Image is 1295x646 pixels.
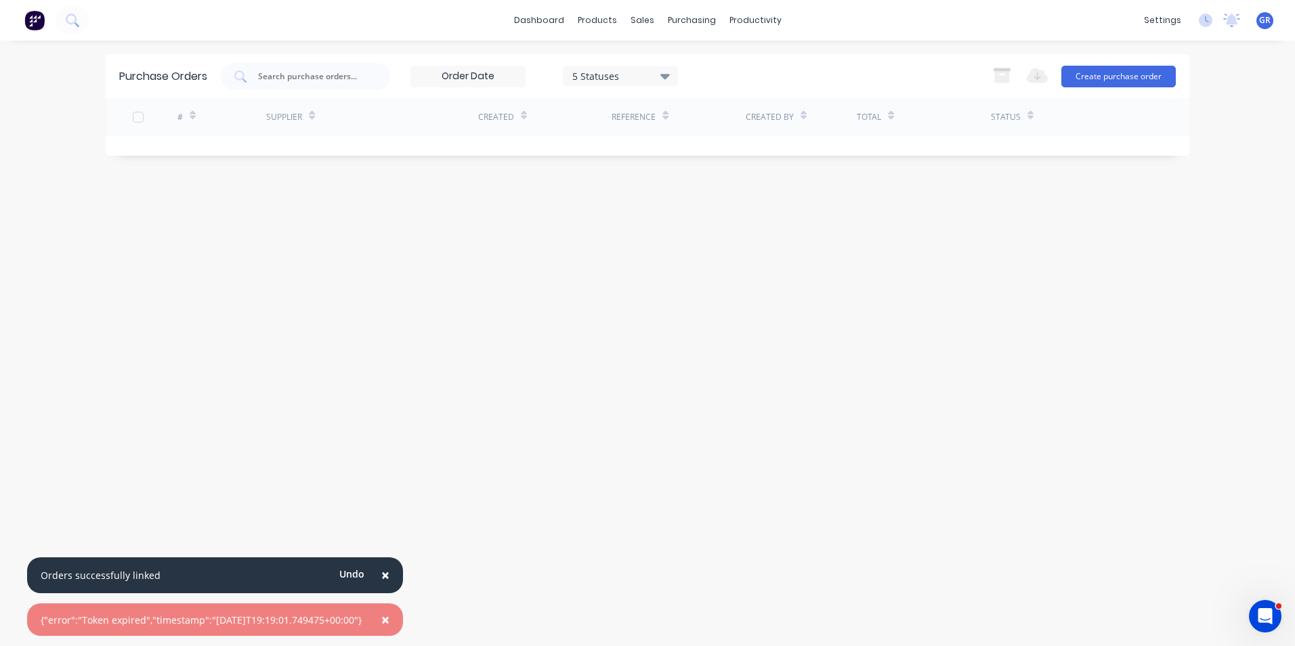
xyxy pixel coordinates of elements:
[723,10,788,30] div: productivity
[368,603,403,636] button: Close
[746,111,794,123] div: Created By
[381,610,389,629] span: ×
[257,70,369,83] input: Search purchase orders...
[572,68,669,83] div: 5 Statuses
[266,111,302,123] div: Supplier
[1061,66,1176,87] button: Create purchase order
[661,10,723,30] div: purchasing
[24,10,45,30] img: Factory
[368,559,403,592] button: Close
[177,111,183,123] div: #
[612,111,656,123] div: Reference
[1259,14,1271,26] span: GR
[857,111,881,123] div: Total
[478,111,514,123] div: Created
[1137,10,1188,30] div: settings
[381,565,389,584] span: ×
[41,613,362,627] div: {"error":"Token expired","timestamp":"[DATE]T19:19:01.749475+00:00"}
[991,111,1021,123] div: Status
[332,564,372,584] button: Undo
[119,68,207,85] div: Purchase Orders
[571,10,624,30] div: products
[41,568,161,582] div: Orders successfully linked
[507,10,571,30] a: dashboard
[411,66,525,87] input: Order Date
[624,10,661,30] div: sales
[1249,600,1281,632] iframe: Intercom live chat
